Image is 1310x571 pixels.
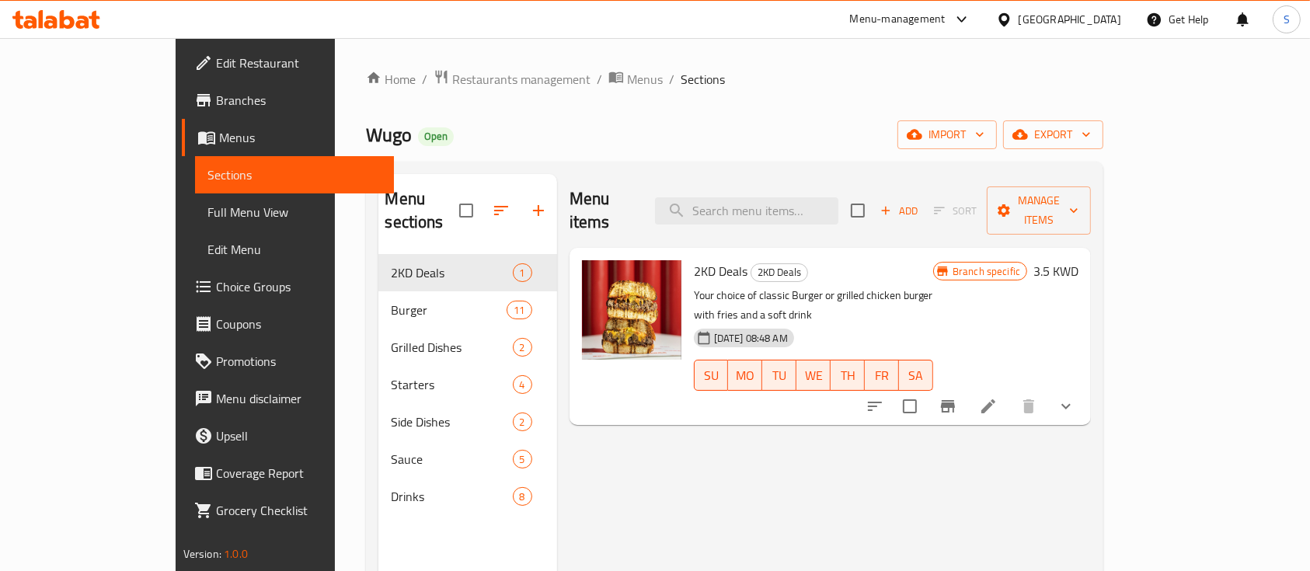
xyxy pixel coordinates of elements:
[582,260,681,360] img: 2KD Deals
[514,378,531,392] span: 4
[216,464,382,482] span: Coverage Report
[1003,120,1103,149] button: export
[708,331,794,346] span: [DATE] 08:48 AM
[1019,11,1121,28] div: [GEOGRAPHIC_DATA]
[391,413,512,431] span: Side Dishes
[378,248,556,521] nav: Menu sections
[183,544,221,564] span: Version:
[182,44,395,82] a: Edit Restaurant
[207,240,382,259] span: Edit Menu
[850,10,946,29] div: Menu-management
[219,128,382,147] span: Menus
[391,338,512,357] span: Grilled Dishes
[734,364,756,387] span: MO
[216,54,382,72] span: Edit Restaurant
[831,360,865,391] button: TH
[871,364,893,387] span: FR
[483,192,520,229] span: Sort sections
[391,301,507,319] span: Burger
[856,388,894,425] button: sort-choices
[681,70,725,89] span: Sections
[878,202,920,220] span: Add
[182,454,395,492] a: Coverage Report
[865,360,899,391] button: FR
[597,70,602,89] li: /
[378,291,556,329] div: Burger11
[669,70,674,89] li: /
[897,120,997,149] button: import
[694,286,933,325] p: Your choice of classic Burger or grilled chicken burger with fries and a soft drink
[520,192,557,229] button: Add section
[694,360,729,391] button: SU
[216,427,382,445] span: Upsell
[422,70,427,89] li: /
[899,360,933,391] button: SA
[514,489,531,504] span: 8
[507,301,531,319] div: items
[1033,260,1078,282] h6: 3.5 KWD
[929,388,967,425] button: Branch-specific-item
[513,375,532,394] div: items
[999,191,1078,230] span: Manage items
[514,266,531,280] span: 1
[514,415,531,430] span: 2
[216,91,382,110] span: Branches
[434,69,591,89] a: Restaurants management
[182,119,395,156] a: Menus
[728,360,762,391] button: MO
[366,69,1103,89] nav: breadcrumb
[216,315,382,333] span: Coupons
[979,397,998,416] a: Edit menu item
[195,193,395,231] a: Full Menu View
[874,199,924,223] button: Add
[762,360,796,391] button: TU
[207,165,382,184] span: Sections
[1047,388,1085,425] button: show more
[418,127,454,146] div: Open
[391,487,512,506] span: Drinks
[391,450,512,468] span: Sauce
[514,340,531,355] span: 2
[1057,397,1075,416] svg: Show Choices
[1284,11,1290,28] span: S
[1010,388,1047,425] button: delete
[751,263,808,282] div: 2KD Deals
[513,487,532,506] div: items
[514,452,531,467] span: 5
[378,478,556,515] div: Drinks8
[391,375,512,394] span: Starters
[182,343,395,380] a: Promotions
[946,264,1026,279] span: Branch specific
[751,263,807,281] span: 2KD Deals
[924,199,987,223] span: Select section first
[513,263,532,282] div: items
[1016,125,1091,144] span: export
[894,390,926,423] span: Select to update
[627,70,663,89] span: Menus
[796,360,831,391] button: WE
[391,263,512,282] span: 2KD Deals
[224,544,248,564] span: 1.0.0
[507,303,531,318] span: 11
[452,70,591,89] span: Restaurants management
[182,417,395,454] a: Upsell
[216,277,382,296] span: Choice Groups
[450,194,483,227] span: Select all sections
[378,366,556,403] div: Starters4
[910,125,984,144] span: import
[207,203,382,221] span: Full Menu View
[841,194,874,227] span: Select section
[195,231,395,268] a: Edit Menu
[182,380,395,417] a: Menu disclaimer
[378,254,556,291] div: 2KD Deals1
[182,305,395,343] a: Coupons
[694,259,747,283] span: 2KD Deals
[418,130,454,143] span: Open
[570,187,637,234] h2: Menu items
[874,199,924,223] span: Add item
[513,413,532,431] div: items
